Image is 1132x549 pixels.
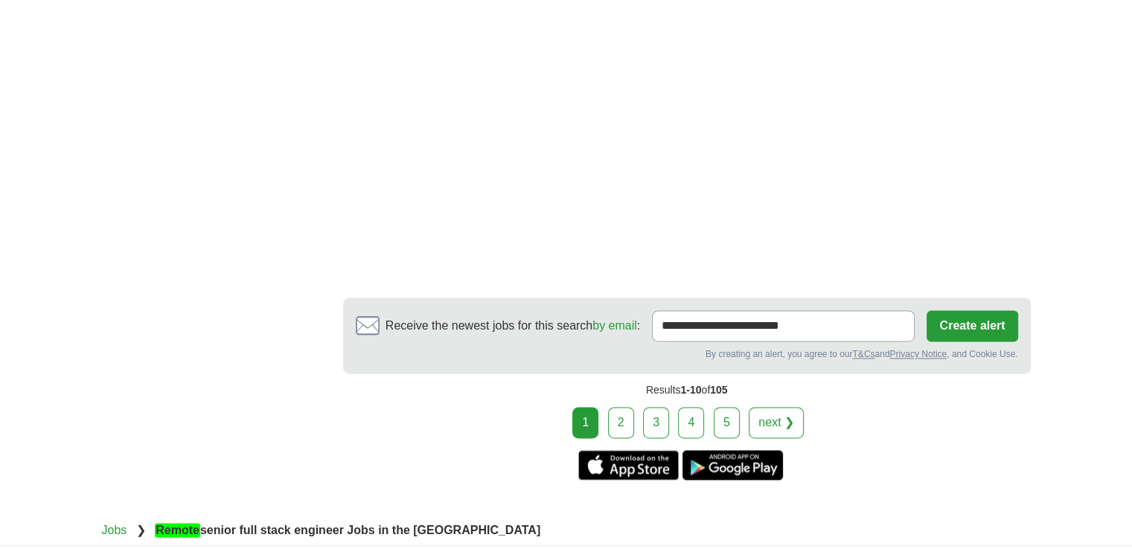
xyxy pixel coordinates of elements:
[155,523,540,537] strong: senior full stack engineer Jobs in the [GEOGRAPHIC_DATA]
[749,407,804,438] a: next ❯
[608,407,634,438] a: 2
[155,523,200,537] em: Remote
[643,407,669,438] a: 3
[710,384,727,396] span: 105
[927,310,1017,341] button: Create alert
[343,373,1031,407] div: Results of
[572,407,598,438] div: 1
[680,384,701,396] span: 1-10
[682,450,783,480] a: Get the Android app
[578,450,679,480] a: Get the iPhone app
[356,347,1018,361] div: By creating an alert, you agree to our and , and Cookie Use.
[852,349,874,359] a: T&Cs
[714,407,740,438] a: 5
[102,524,127,536] a: Jobs
[678,407,704,438] a: 4
[136,524,146,536] span: ❯
[889,349,947,359] a: Privacy Notice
